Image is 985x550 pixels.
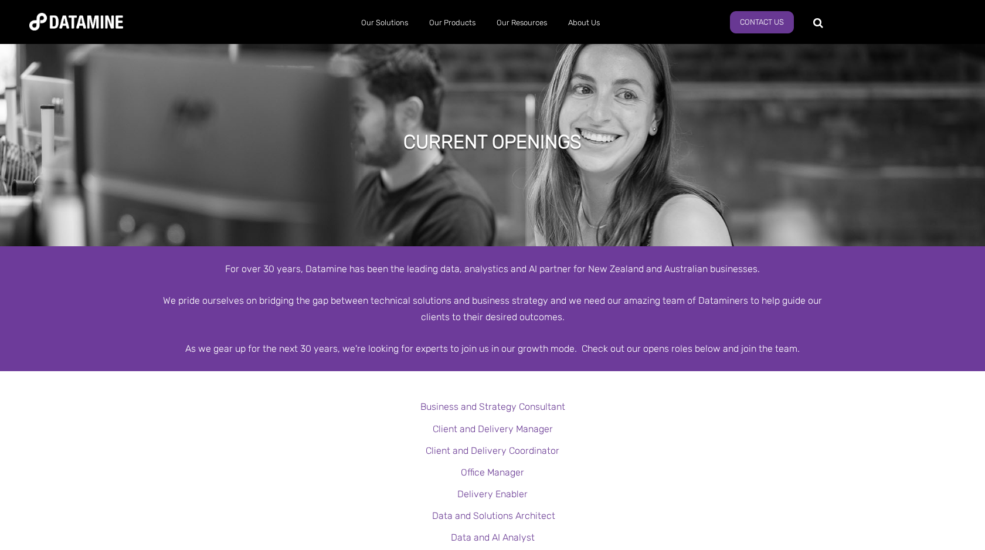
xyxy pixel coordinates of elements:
[29,13,123,30] img: Datamine
[558,8,610,38] a: About Us
[461,467,524,478] a: Office Manager
[451,532,535,543] a: Data and AI Analyst
[419,8,486,38] a: Our Products
[486,8,558,38] a: Our Resources
[433,423,553,434] a: Client and Delivery Manager
[420,401,565,412] a: Business and Strategy Consultant
[457,488,528,500] a: Delivery Enabler
[158,293,827,324] div: We pride ourselves on bridging the gap between technical solutions and business strategy and we n...
[426,445,559,456] a: Client and Delivery Coordinator
[158,261,827,277] div: For over 30 years, Datamine has been the leading data, analystics and AI partner for New Zealand ...
[158,341,827,357] div: As we gear up for the next 30 years, we're looking for experts to join us in our growth mode. Che...
[432,510,555,521] a: Data and Solutions Architect
[351,8,419,38] a: Our Solutions
[403,129,582,155] h1: Current Openings
[730,11,794,33] a: Contact us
